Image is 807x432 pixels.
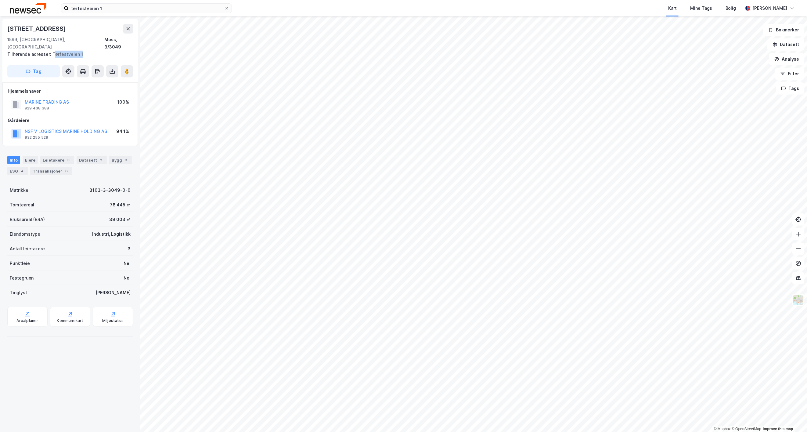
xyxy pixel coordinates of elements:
[7,52,52,57] span: Tilhørende adresser:
[690,5,712,12] div: Mine Tags
[10,260,30,267] div: Punktleie
[767,38,805,51] button: Datasett
[8,87,133,95] div: Hjemmelshaver
[7,167,28,175] div: ESG
[25,135,48,140] div: 932 255 529
[726,5,736,12] div: Bolig
[23,156,38,164] div: Eiere
[7,156,20,164] div: Info
[98,157,104,163] div: 2
[10,230,40,238] div: Eiendomstype
[769,53,805,65] button: Analyse
[668,5,677,12] div: Kart
[775,68,805,80] button: Filter
[95,289,131,296] div: [PERSON_NAME]
[63,168,70,174] div: 6
[66,157,72,163] div: 3
[116,128,129,135] div: 94.1%
[92,230,131,238] div: Industri, Logistikk
[77,156,107,164] div: Datasett
[8,117,133,124] div: Gårdeiere
[16,318,38,323] div: Arealplaner
[30,167,72,175] div: Transaksjoner
[776,403,807,432] div: Kontrollprogram for chat
[753,5,787,12] div: [PERSON_NAME]
[10,216,45,223] div: Bruksareal (BRA)
[123,157,129,163] div: 3
[104,36,133,51] div: Moss, 3/3049
[732,427,761,431] a: OpenStreetMap
[124,260,131,267] div: Nei
[793,294,804,306] img: Z
[10,245,45,252] div: Antall leietakere
[102,318,124,323] div: Miljøstatus
[89,187,131,194] div: 3103-3-3049-0-0
[109,156,132,164] div: Bygg
[25,106,49,111] div: 929 438 388
[40,156,74,164] div: Leietakere
[10,201,34,209] div: Tomteareal
[69,4,224,13] input: Søk på adresse, matrikkel, gårdeiere, leietakere eller personer
[19,168,25,174] div: 4
[10,289,27,296] div: Tinglyst
[117,98,129,106] div: 100%
[128,245,131,252] div: 3
[10,187,30,194] div: Matrikkel
[7,65,60,77] button: Tag
[714,427,731,431] a: Mapbox
[776,82,805,95] button: Tags
[109,216,131,223] div: 39 003 ㎡
[7,36,104,51] div: 1599, [GEOGRAPHIC_DATA], [GEOGRAPHIC_DATA]
[10,3,46,13] img: newsec-logo.f6e21ccffca1b3a03d2d.png
[110,201,131,209] div: 78 445 ㎡
[776,403,807,432] iframe: Chat Widget
[7,24,67,34] div: [STREET_ADDRESS]
[10,274,34,282] div: Festegrunn
[763,24,805,36] button: Bokmerker
[7,51,128,58] div: Tørfestveien 1
[763,427,793,431] a: Improve this map
[57,318,83,323] div: Kommunekart
[124,274,131,282] div: Nei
